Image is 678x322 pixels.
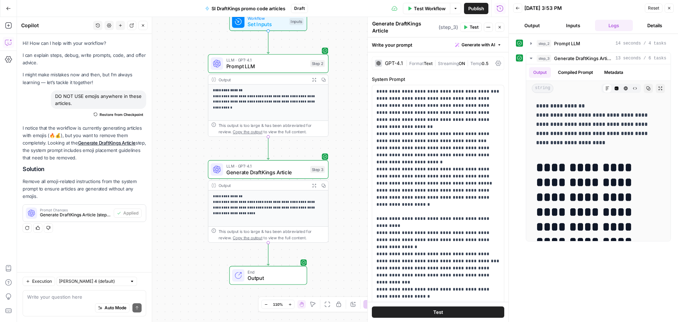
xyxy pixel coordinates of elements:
div: Output [219,182,307,189]
span: Test Workflow [414,5,446,12]
button: Test [372,306,504,318]
span: Prompt Changes [40,208,111,212]
span: Set Inputs [248,21,286,28]
button: Execution [23,277,55,286]
p: I might make mistakes now and then, but I’m always learning — let’s tackle it together! [23,71,146,86]
span: Applied [123,210,138,216]
div: Inputs [289,18,304,25]
span: 0.5 [482,61,488,66]
g: Edge from step_2 to step_3 [267,137,269,159]
span: Reset [648,5,659,11]
button: Generate with AI [452,40,504,49]
button: Reset [645,4,662,13]
span: Output [248,274,301,282]
div: Write your prompt [368,37,509,52]
span: Prompt LLM [226,63,307,70]
span: Test [470,24,478,30]
button: Publish [464,3,488,14]
button: Applied [114,209,142,218]
label: System Prompt [372,76,504,83]
button: Auto Mode [95,303,130,312]
p: Hi! How can I help with your workflow? [23,40,146,47]
div: This output is too large & has been abbreviated for review. to view the full content. [219,228,325,241]
button: Metadata [600,67,628,78]
input: Claude Sonnet 4 (default) [59,278,127,285]
span: Test [433,309,443,316]
div: This output is too large & has been abbreviated for review. to view the full content. [219,122,325,135]
button: Output [529,67,551,78]
span: Execution [32,278,52,285]
h2: Solution [23,166,146,172]
span: Auto Mode [105,305,126,311]
div: Output [219,76,307,83]
button: Details [636,20,674,31]
textarea: Generate DraftKings Article [372,20,437,34]
button: 14 seconds / 4 tasks [526,38,671,49]
span: step_3 [537,55,551,62]
p: I can explain steps, debug, write prompts, code, and offer advice. [23,52,146,66]
span: | [433,59,438,66]
div: DO NOT USE emojis anywhere in these articles. [51,90,146,109]
div: Step 3 [310,166,325,173]
span: 13 seconds / 6 tasks [615,55,666,62]
button: Test [460,23,482,32]
span: LLM · GPT-4.1 [226,163,307,169]
p: Remove all emoji-related instructions from the system prompt to ensure articles are generated wit... [23,178,146,200]
button: Compiled Prompt [554,67,597,78]
p: I notice that the workflow is currently generating articles with emojis (🔥💰), but you want to rem... [23,124,146,162]
div: 13 seconds / 6 tasks [526,64,671,241]
span: Streaming [438,61,459,66]
span: End [248,269,301,275]
span: string [532,84,553,93]
button: Output [513,20,551,31]
g: Edge from start to step_2 [267,31,269,53]
button: Logs [595,20,633,31]
div: WorkflowSet InputsInputs [208,12,328,31]
span: Generate with AI [462,42,495,48]
span: 14 seconds / 4 tasks [615,40,666,47]
span: Copy the output [233,129,262,134]
span: ON [459,61,465,66]
span: Prompt LLM [554,40,580,47]
span: SI DraftKings promo code articles [212,5,285,12]
span: Restore from Checkpoint [100,112,143,117]
div: Copilot [21,22,91,29]
div: Step 2 [310,60,325,67]
a: Generate DraftKings Article [78,140,136,146]
div: GPT-4.1 [385,61,403,66]
span: ( step_3 ) [439,24,458,31]
span: Format [409,61,424,66]
span: Generate DraftKings Article (step_3) [40,212,111,218]
span: | [465,59,470,66]
span: 110% [273,301,283,307]
span: Text [424,61,433,66]
span: Draft [294,5,305,12]
span: step_2 [537,40,551,47]
button: Inputs [554,20,592,31]
span: Copy the output [233,235,262,240]
span: Temp [470,61,482,66]
span: Workflow [248,15,286,21]
div: EndOutput [208,266,328,285]
span: Generate DraftKings Article [554,55,613,62]
button: Restore from Checkpoint [91,110,146,119]
button: SI DraftKings promo code articles [201,3,290,14]
button: 13 seconds / 6 tasks [526,53,671,64]
g: Edge from step_3 to end [267,243,269,265]
span: | [406,59,409,66]
button: Test Workflow [403,3,450,14]
span: Publish [468,5,484,12]
span: LLM · GPT-4.1 [226,57,307,63]
span: Generate DraftKings Article [226,168,307,176]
